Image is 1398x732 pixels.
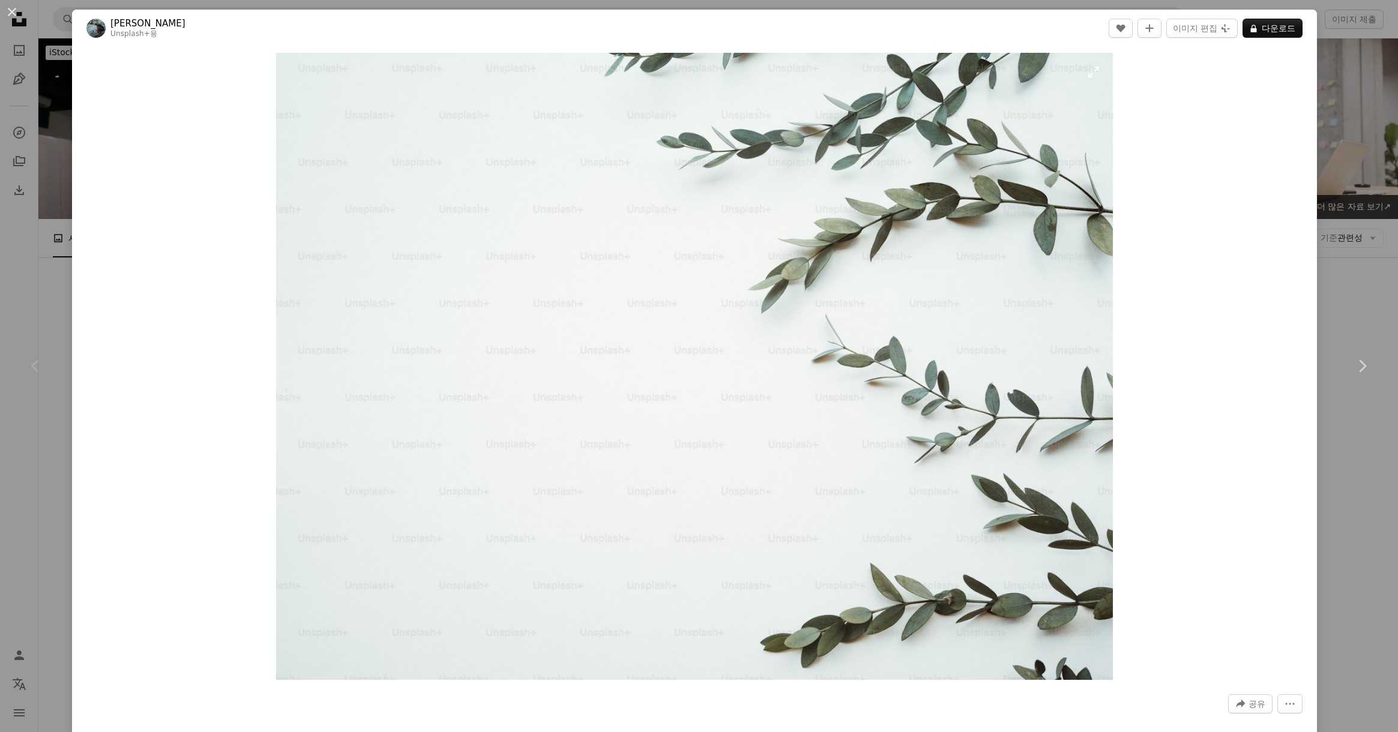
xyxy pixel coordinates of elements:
[110,29,150,38] a: Unsplash+
[110,29,185,39] div: 용
[276,53,1113,680] img: 녹색 잎이 잔뜩 있는 흰색 배경
[1243,19,1303,38] button: 다운로드
[1228,694,1273,713] button: 이 이미지 공유
[1109,19,1133,38] button: 좋아요
[1166,19,1238,38] button: 이미지 편집
[276,53,1113,680] button: 이 이미지 확대
[1137,19,1161,38] button: 컬렉션에 추가
[86,19,106,38] img: Annie Spratt의 프로필로 이동
[1326,308,1398,424] a: 다음
[110,17,185,29] a: [PERSON_NAME]
[1277,694,1303,713] button: 더 많은 작업
[1249,695,1265,713] span: 공유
